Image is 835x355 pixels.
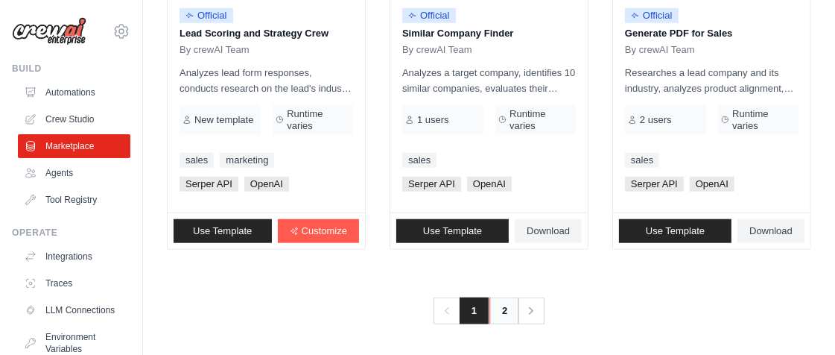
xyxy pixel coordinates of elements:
[18,161,130,185] a: Agents
[625,177,684,192] span: Serper API
[625,8,679,23] span: Official
[402,44,472,56] span: By crewAI Team
[18,134,130,158] a: Marketplace
[640,114,672,126] span: 2 users
[619,219,731,243] a: Use Template
[625,26,799,41] p: Generate PDF for Sales
[489,298,519,324] a: 2
[194,114,253,126] span: New template
[180,44,250,56] span: By crewAI Team
[737,219,804,243] a: Download
[396,219,509,243] a: Use Template
[18,188,130,212] a: Tool Registry
[18,245,130,268] a: Integrations
[527,225,570,237] span: Download
[12,17,86,45] img: Logo
[509,108,573,132] span: Runtime varies
[515,219,582,243] a: Download
[467,177,512,192] span: OpenAI
[244,177,289,192] span: OpenAI
[402,26,576,41] p: Similar Company Finder
[287,108,350,132] span: Runtime varies
[12,63,130,75] div: Build
[18,107,130,131] a: Crew Studio
[402,177,461,192] span: Serper API
[18,298,130,322] a: LLM Connections
[180,153,214,168] a: sales
[174,219,272,243] a: Use Template
[12,227,130,239] div: Operate
[180,65,353,96] p: Analyzes lead form responses, conducts research on the lead's industry and company, and scores th...
[402,65,576,96] p: Analyzes a target company, identifies 10 similar companies, evaluates their similarity, and provi...
[625,65,799,96] p: Researches a lead company and its industry, analyzes product alignment, and creates content for a...
[302,225,347,237] span: Customize
[18,81,130,104] a: Automations
[180,177,238,192] span: Serper API
[180,8,233,23] span: Official
[646,225,705,237] span: Use Template
[18,271,130,295] a: Traces
[417,114,449,126] span: 1 users
[690,177,734,192] span: OpenAI
[625,44,695,56] span: By crewAI Team
[423,225,482,237] span: Use Template
[220,153,274,168] a: marketing
[180,26,353,41] p: Lead Scoring and Strategy Crew
[402,153,436,168] a: sales
[402,8,456,23] span: Official
[193,225,252,237] span: Use Template
[749,225,793,237] span: Download
[278,219,359,243] a: Customize
[434,298,545,324] nav: Pagination
[732,108,796,132] span: Runtime varies
[625,153,659,168] a: sales
[460,298,489,324] span: 1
